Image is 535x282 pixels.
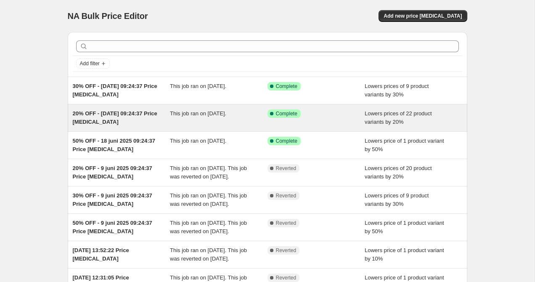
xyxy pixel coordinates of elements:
span: Lowers prices of 22 product variants by 20% [365,110,432,125]
span: 20% OFF - 9 juni 2025 09:24:37 Price [MEDICAL_DATA] [73,165,152,180]
span: [DATE] 13:52:22 Price [MEDICAL_DATA] [73,247,129,262]
span: This job ran on [DATE]. This job was reverted on [DATE]. [170,192,247,207]
span: This job ran on [DATE]. This job was reverted on [DATE]. [170,165,247,180]
span: Lowers price of 1 product variant by 50% [365,220,444,234]
span: Lowers price of 1 product variant by 10% [365,247,444,262]
span: This job ran on [DATE]. [170,138,226,144]
button: Add filter [76,59,110,69]
span: NA Bulk Price Editor [68,11,148,21]
span: Lowers prices of 9 product variants by 30% [365,192,429,207]
span: Complete [276,110,297,117]
span: Reverted [276,165,297,172]
span: Lowers prices of 20 product variants by 20% [365,165,432,180]
span: This job ran on [DATE]. [170,110,226,117]
span: Reverted [276,220,297,226]
span: This job ran on [DATE]. [170,83,226,89]
span: 50% OFF - 9 juni 2025 09:24:37 Price [MEDICAL_DATA] [73,220,152,234]
span: Reverted [276,274,297,281]
span: This job ran on [DATE]. This job was reverted on [DATE]. [170,247,247,262]
span: Lowers prices of 9 product variants by 30% [365,83,429,98]
span: Reverted [276,247,297,254]
span: Reverted [276,192,297,199]
button: Add new price [MEDICAL_DATA] [379,10,467,22]
span: Add filter [80,60,100,67]
span: 30% OFF - 9 juni 2025 09:24:37 Price [MEDICAL_DATA] [73,192,152,207]
span: This job ran on [DATE]. This job was reverted on [DATE]. [170,220,247,234]
span: Lowers price of 1 product variant by 50% [365,138,444,152]
span: 20% OFF - [DATE] 09:24:37 Price [MEDICAL_DATA] [73,110,157,125]
span: 50% OFF - 18 juni 2025 09:24:37 Price [MEDICAL_DATA] [73,138,156,152]
span: Add new price [MEDICAL_DATA] [384,13,462,19]
span: 30% OFF - [DATE] 09:24:37 Price [MEDICAL_DATA] [73,83,157,98]
span: Complete [276,83,297,90]
span: Complete [276,138,297,144]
